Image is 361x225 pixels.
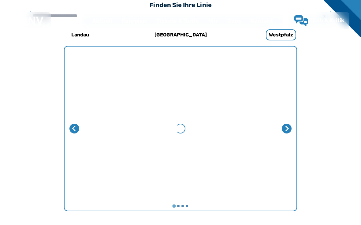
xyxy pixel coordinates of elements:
a: Tickets & Tarife [151,13,204,29]
a: [GEOGRAPHIC_DATA] [140,28,221,42]
button: Letzte Seite [69,124,79,133]
a: Kontakt [246,13,278,29]
a: Wir [204,13,223,29]
a: Jobs [223,13,246,29]
button: Gehe zu Seite 3 [181,205,184,207]
li: 1 von 4 [65,47,296,211]
h6: Landau [69,30,91,40]
h6: Westpfalz [266,29,296,40]
div: My Favorite Images [65,47,296,211]
a: Aktuell [87,13,117,29]
a: Landau [39,28,121,42]
a: QNV Logo [20,15,43,27]
a: Westpfalz [240,28,322,42]
a: Lob & Kritik [294,15,344,26]
ul: Wählen Sie eine Seite zum Anzeigen [65,204,296,208]
img: QNV Logo [20,17,43,25]
span: Lob & Kritik [313,17,344,24]
button: Gehe zu Seite 4 [186,205,188,207]
a: Fahrplan [117,13,151,29]
button: Gehe zu Seite 1 [172,204,176,208]
h6: [GEOGRAPHIC_DATA] [152,30,209,40]
button: Nächste Seite [282,124,292,133]
button: Gehe zu Seite 2 [177,205,180,207]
